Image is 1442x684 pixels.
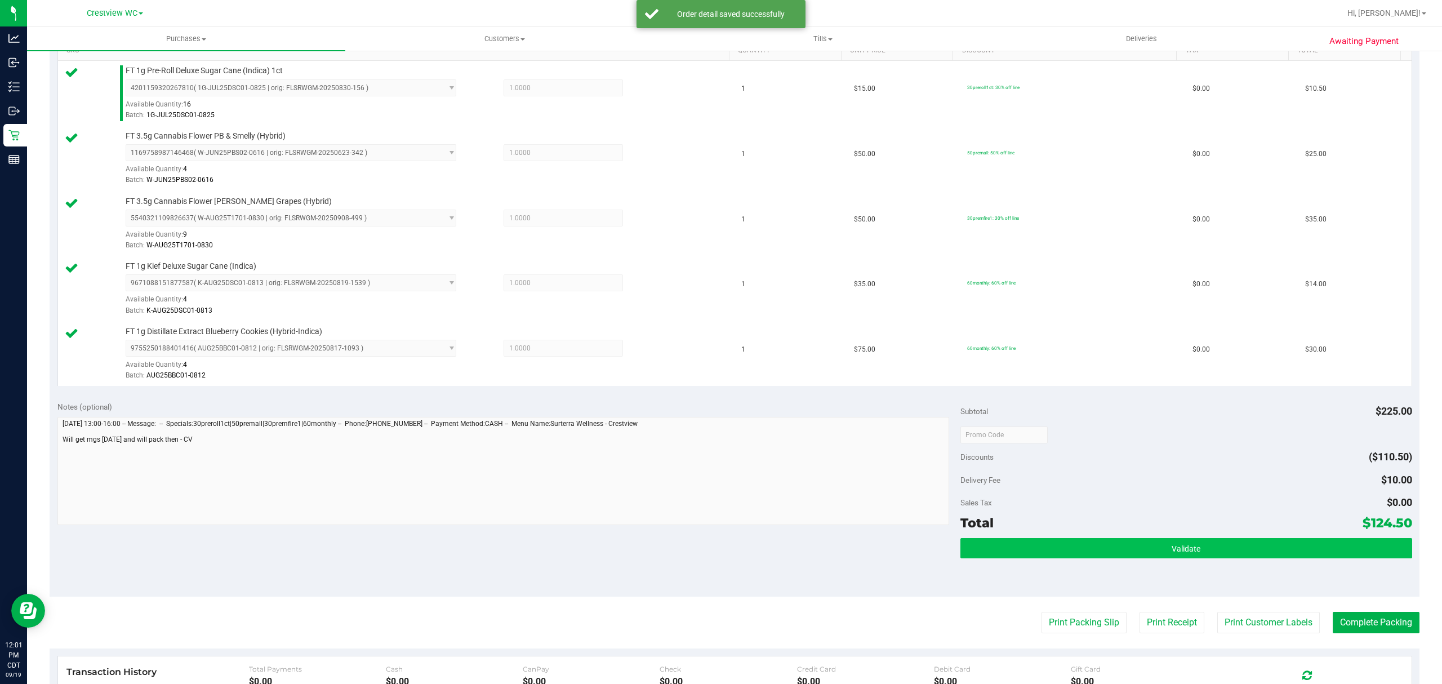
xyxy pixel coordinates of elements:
span: $0.00 [1192,83,1210,94]
inline-svg: Inventory [8,81,20,92]
div: Available Quantity: [126,226,474,248]
span: Batch: [126,176,145,184]
button: Complete Packing [1333,612,1419,633]
span: 60monthly: 60% off line [967,345,1016,351]
span: AUG25BBC01-0812 [146,371,206,379]
span: $10.00 [1381,474,1412,486]
span: $50.00 [854,149,875,159]
span: Discounts [960,447,994,467]
span: Batch: [126,371,145,379]
button: Validate [960,538,1412,558]
button: Print Receipt [1140,612,1204,633]
span: $25.00 [1305,149,1327,159]
span: Total [960,515,994,531]
span: $124.50 [1363,515,1412,531]
div: Debit Card [934,665,1071,673]
a: Customers [345,27,664,51]
inline-svg: Inbound [8,57,20,68]
span: 30preroll1ct: 30% off line [967,85,1020,90]
div: CanPay [523,665,660,673]
span: $50.00 [854,214,875,225]
span: FT 1g Pre-Roll Deluxe Sugar Cane (Indica) 1ct [126,65,283,76]
span: 4 [183,295,187,303]
span: Awaiting Payment [1329,35,1399,48]
div: Gift Card [1071,665,1208,673]
span: FT 1g Kief Deluxe Sugar Cane (Indica) [126,261,256,272]
span: Customers [346,34,663,44]
span: Deliveries [1111,34,1172,44]
p: 09/19 [5,670,22,679]
span: 4 [183,361,187,368]
span: 9 [183,230,187,238]
iframe: Resource center [11,594,45,628]
span: $30.00 [1305,344,1327,355]
span: 30premfire1: 30% off line [967,215,1019,221]
p: 12:01 PM CDT [5,640,22,670]
span: W-JUN25PBS02-0616 [146,176,213,184]
span: K-AUG25DSC01-0813 [146,307,212,314]
span: $15.00 [854,83,875,94]
span: FT 3.5g Cannabis Flower [PERSON_NAME] Grapes (Hybrid) [126,196,332,207]
span: 60monthly: 60% off line [967,280,1016,286]
span: FT 1g Distillate Extract Blueberry Cookies (Hybrid-Indica) [126,326,322,337]
span: 1 [741,344,745,355]
span: $10.50 [1305,83,1327,94]
span: 1 [741,214,745,225]
span: Notes (optional) [57,402,112,411]
div: Check [660,665,796,673]
span: $0.00 [1192,214,1210,225]
span: 16 [183,100,191,108]
span: 1 [741,83,745,94]
span: 50premall: 50% off line [967,150,1014,156]
span: Hi, [PERSON_NAME]! [1347,8,1421,17]
span: $225.00 [1376,405,1412,417]
span: FT 3.5g Cannabis Flower PB & Smelly (Hybrid) [126,131,286,141]
span: ($110.50) [1369,451,1412,463]
div: Cash [386,665,523,673]
span: $35.00 [1305,214,1327,225]
div: Available Quantity: [126,96,474,118]
span: $75.00 [854,344,875,355]
span: $14.00 [1305,279,1327,290]
span: Batch: [126,307,145,314]
button: Print Customer Labels [1217,612,1320,633]
inline-svg: Outbound [8,105,20,117]
inline-svg: Reports [8,154,20,165]
span: Delivery Fee [960,476,1000,485]
div: Available Quantity: [126,291,474,313]
div: Available Quantity: [126,357,474,379]
span: Purchases [27,34,345,44]
span: Crestview WC [87,8,137,18]
span: Batch: [126,111,145,119]
div: Available Quantity: [126,161,474,183]
span: $0.00 [1387,496,1412,508]
span: $35.00 [854,279,875,290]
span: $0.00 [1192,149,1210,159]
inline-svg: Retail [8,130,20,141]
input: Promo Code [960,427,1048,443]
span: $0.00 [1192,279,1210,290]
span: 1G-JUL25DSC01-0825 [146,111,215,119]
span: 4 [183,165,187,173]
span: W-AUG25T1701-0830 [146,241,213,249]
span: Tills [664,34,981,44]
span: 1 [741,149,745,159]
a: Tills [664,27,982,51]
span: Subtotal [960,407,988,416]
span: Validate [1172,544,1200,553]
a: Purchases [27,27,345,51]
span: Batch: [126,241,145,249]
div: Credit Card [797,665,934,673]
div: Order detail saved successfully [665,8,797,20]
span: Sales Tax [960,498,992,507]
a: Deliveries [982,27,1301,51]
span: 1 [741,279,745,290]
div: Total Payments [249,665,386,673]
button: Print Packing Slip [1042,612,1127,633]
span: $0.00 [1192,344,1210,355]
inline-svg: Analytics [8,33,20,44]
